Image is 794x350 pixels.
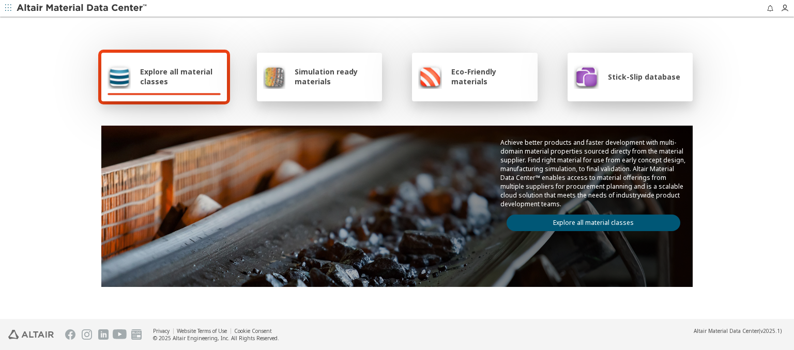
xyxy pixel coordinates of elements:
[694,327,759,334] span: Altair Material Data Center
[608,72,680,82] span: Stick-Slip database
[17,3,148,13] img: Altair Material Data Center
[418,64,442,89] img: Eco-Friendly materials
[140,67,221,86] span: Explore all material classes
[177,327,227,334] a: Website Terms of Use
[500,138,686,208] p: Achieve better products and faster development with multi-domain material properties sourced dire...
[295,67,376,86] span: Simulation ready materials
[263,64,285,89] img: Simulation ready materials
[507,215,680,231] a: Explore all material classes
[153,327,170,334] a: Privacy
[234,327,272,334] a: Cookie Consent
[108,64,131,89] img: Explore all material classes
[574,64,599,89] img: Stick-Slip database
[694,327,782,334] div: (v2025.1)
[153,334,279,342] div: © 2025 Altair Engineering, Inc. All Rights Reserved.
[8,330,54,339] img: Altair Engineering
[451,67,531,86] span: Eco-Friendly materials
